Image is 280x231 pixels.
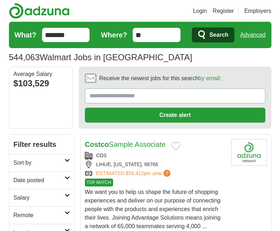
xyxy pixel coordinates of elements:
h1: Walmart Jobs in [GEOGRAPHIC_DATA] [9,52,192,62]
h2: Filter results [9,135,74,154]
span: Search [209,28,228,42]
span: Receive the newest jobs for this search : [99,74,221,83]
a: Sort by [9,154,74,171]
h2: Sort by [14,159,65,167]
span: TOP MATCH [85,179,113,186]
button: Search [192,27,234,42]
span: We want you to help us shape the future of shopping experiences and deliver on our purpose of con... [85,189,221,229]
div: LIHUE, [US_STATE], 96766 [85,161,225,168]
label: Where? [101,30,127,40]
img: Company logo [231,139,267,166]
a: Advanced [240,28,265,42]
a: Employers [244,7,271,15]
a: Date posted [9,171,74,189]
a: Remote [9,206,74,224]
h2: Remote [14,211,65,220]
img: Adzuna logo [9,3,70,19]
label: What? [15,30,36,40]
div: CDS [85,152,225,159]
a: Salary [9,189,74,206]
a: Login [193,7,207,15]
div: $103,529 [14,77,68,90]
a: Register [213,7,234,15]
span: ? [163,170,170,177]
h2: Date posted [14,176,65,185]
span: $59,412 [126,170,144,176]
h2: Salary [14,194,65,202]
a: CostcoSample Associate [85,140,166,148]
span: 544,063 [9,51,40,64]
a: ESTIMATED:$59,412per year? [96,170,172,177]
a: by email [198,75,220,81]
div: Average Salary [14,71,68,77]
button: Create alert [85,108,265,123]
strong: Costco [85,140,109,148]
button: Add to favorite jobs [171,142,180,150]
